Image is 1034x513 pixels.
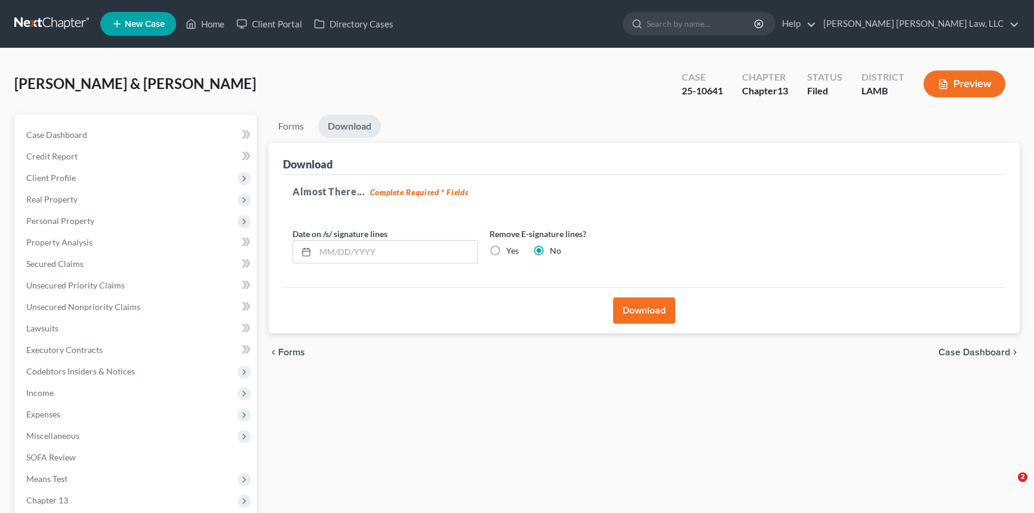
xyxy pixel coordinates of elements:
[293,185,996,199] h5: Almost There...
[550,245,561,257] label: No
[938,348,1020,357] a: Case Dashboard chevron_right
[26,366,135,376] span: Codebtors Insiders & Notices
[17,339,257,361] a: Executory Contracts
[26,151,78,161] span: Credit Report
[17,146,257,167] a: Credit Report
[269,348,321,357] button: chevron_left Forms
[17,447,257,468] a: SOFA Review
[924,70,1005,97] button: Preview
[861,70,904,84] div: District
[26,495,68,505] span: Chapter 13
[26,323,59,333] span: Lawsuits
[283,157,333,171] div: Download
[26,409,60,419] span: Expenses
[26,452,76,462] span: SOFA Review
[14,75,256,92] span: [PERSON_NAME] & [PERSON_NAME]
[776,13,816,35] a: Help
[26,237,93,247] span: Property Analysis
[318,115,381,138] a: Download
[506,245,519,257] label: Yes
[26,173,76,183] span: Client Profile
[938,348,1010,357] span: Case Dashboard
[26,302,140,312] span: Unsecured Nonpriority Claims
[26,345,103,355] span: Executory Contracts
[490,228,675,240] label: Remove E-signature lines?
[370,188,469,197] strong: Complete Required * Fields
[278,348,305,357] span: Forms
[26,474,67,484] span: Means Test
[993,472,1022,501] iframe: Intercom live chat
[682,84,723,98] div: 25-10641
[230,13,308,35] a: Client Portal
[742,84,788,98] div: Chapter
[26,280,125,290] span: Unsecured Priority Claims
[293,228,387,240] label: Date on /s/ signature lines
[315,241,477,263] input: MM/DD/YYYY
[17,232,257,253] a: Property Analysis
[861,84,904,98] div: LAMB
[777,85,788,96] span: 13
[613,297,675,324] button: Download
[26,130,87,140] span: Case Dashboard
[269,348,278,357] i: chevron_left
[26,388,54,398] span: Income
[17,296,257,318] a: Unsecured Nonpriority Claims
[26,259,84,269] span: Secured Claims
[180,13,230,35] a: Home
[269,115,313,138] a: Forms
[647,13,756,35] input: Search by name...
[125,20,165,29] span: New Case
[817,13,1019,35] a: [PERSON_NAME] [PERSON_NAME] Law, LLC
[682,70,723,84] div: Case
[1010,348,1020,357] i: chevron_right
[17,318,257,339] a: Lawsuits
[17,124,257,146] a: Case Dashboard
[26,216,94,226] span: Personal Property
[26,194,78,204] span: Real Property
[742,70,788,84] div: Chapter
[1018,472,1027,482] span: 2
[17,253,257,275] a: Secured Claims
[308,13,399,35] a: Directory Cases
[807,70,842,84] div: Status
[26,431,79,441] span: Miscellaneous
[17,275,257,296] a: Unsecured Priority Claims
[807,84,842,98] div: Filed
